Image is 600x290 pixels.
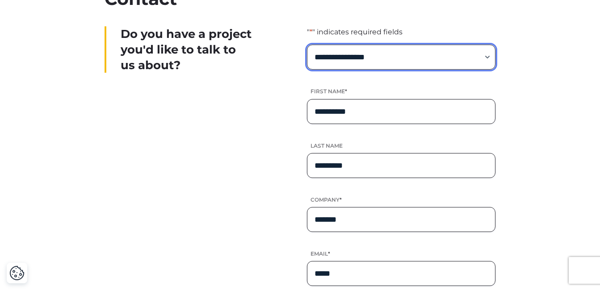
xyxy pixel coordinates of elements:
[307,250,496,257] label: Email
[105,26,253,73] div: Do you have a project you'd like to talk to us about?
[9,265,25,281] img: Revisit consent button
[9,265,25,281] button: Cookie Settings
[307,196,496,203] label: Company
[307,87,496,95] label: First name
[307,142,496,149] label: Last name
[307,26,496,38] p: " " indicates required fields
